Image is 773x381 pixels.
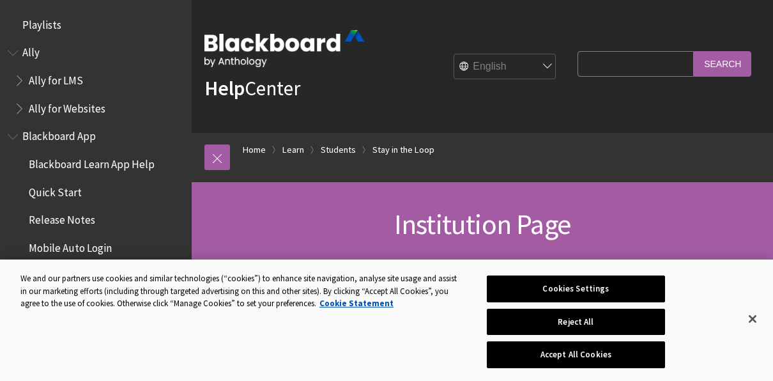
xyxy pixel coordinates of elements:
span: Ally [22,42,40,59]
a: Students [321,142,356,158]
select: Site Language Selector [454,54,556,80]
strong: Help [204,75,245,101]
a: Home [243,142,266,158]
button: Accept All Cookies [487,341,664,368]
nav: Book outline for Anthology Ally Help [8,42,184,120]
button: Close [739,305,767,333]
span: Blackboard App [22,126,96,143]
span: Blackboard Learn App Help [29,153,155,171]
button: Cookies Settings [487,276,664,302]
a: Learn [282,142,304,158]
a: More information about your privacy, opens in a new tab [319,298,394,309]
img: Blackboard by Anthology [204,30,364,67]
span: Quick Start [29,182,82,199]
input: Search [694,51,751,76]
div: We and our partners use cookies and similar technologies (“cookies”) to enhance site navigation, ... [20,272,464,310]
a: HelpCenter [204,75,300,101]
span: Ally for Websites [29,98,105,115]
span: Institution Page [394,206,570,242]
span: Ally for LMS [29,70,83,87]
span: Playlists [22,14,61,31]
span: Release Notes [29,210,95,227]
button: Reject All [487,309,664,336]
a: Stay in the Loop [372,142,434,158]
span: Mobile Auto Login [29,237,112,254]
nav: Book outline for Playlists [8,14,184,36]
